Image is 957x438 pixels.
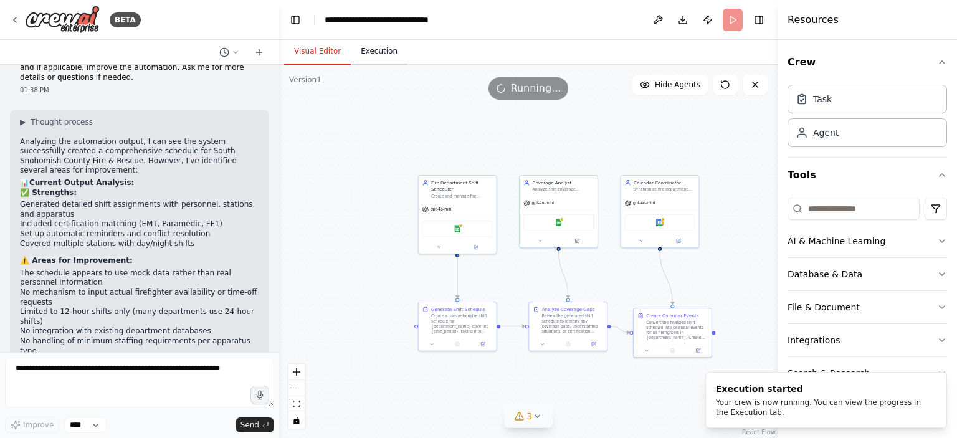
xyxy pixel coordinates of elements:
div: Agent [813,126,839,139]
button: Open in side panel [687,347,709,355]
li: Generated detailed shift assignments with personnel, stations, and apparatus [20,200,259,219]
img: Logo [25,6,100,34]
h4: Resources [788,12,839,27]
div: Generate Shift Schedule [431,306,485,312]
li: The schedule appears to use mock data rather than real personnel information [20,269,259,288]
button: zoom out [288,380,305,396]
span: gpt-4o-mini [531,201,553,206]
div: Review the generated shift schedule to identify any coverage gaps, understaffing situations, or c... [542,313,603,333]
img: Google Sheets [454,225,461,232]
div: Create Calendar EventsConvert the finalized shift schedule into calendar events for all firefight... [633,308,712,358]
g: Edge from 20c1c82e-bf7c-45e1-824e-9fb55238f96e to 1abb0dbb-6748-4e15-907a-d369c7523d14 [500,323,525,330]
img: Google Calendar [656,219,664,226]
g: Edge from 1abb0dbb-6748-4e15-907a-d369c7523d14 to 8ab6e3f4-a9c9-4473-9a53-193054deab9b [611,323,629,336]
button: Visual Editor [284,39,351,65]
div: Your crew is now running. You can view the progress in the Execution tab. [716,398,931,417]
div: Execution started [716,383,931,395]
li: Included certification matching (EMT, Paramedic, FF1) [20,219,259,229]
button: ▶Thought process [20,117,93,127]
button: Integrations [788,324,947,356]
div: Calendar CoordinatorSynchronize fire department schedules with calendar systems, create shift eve... [621,175,700,248]
div: Generate Shift ScheduleCreate a comprehensive shift schedule for {department_name} covering {time... [418,302,497,351]
li: No mechanism to input actual firefighter availability or time-off requests [20,288,259,307]
div: Crew [788,80,947,157]
div: Task [813,93,832,105]
div: React Flow controls [288,364,305,429]
div: Create Calendar Events [646,312,698,318]
div: 01:38 PM [20,85,259,95]
button: Execution [351,39,407,65]
g: Edge from a6dddfbf-f1a4-482f-a5eb-61eb87ac5ca0 to 8ab6e3f4-a9c9-4473-9a53-193054deab9b [657,250,675,304]
button: Hide left sidebar [287,11,304,29]
div: Fire Department Shift Scheduler [431,179,492,192]
button: fit view [288,396,305,412]
g: Edge from f81f91ca-5314-43ca-9e0f-cf08986a399c to 1abb0dbb-6748-4e15-907a-d369c7523d14 [556,250,571,298]
div: Synchronize fire department schedules with calendar systems, create shift events, and manage fire... [634,187,695,192]
button: Open in side panel [559,237,595,245]
button: Send [236,417,274,432]
span: Running... [511,81,561,96]
div: Create and manage fire department shift schedules ensuring adequate coverage for all stations, co... [431,193,492,198]
button: Open in side panel [583,341,604,348]
li: Limited to 12-hour shifts only (many departments use 24-hour shifts) [20,307,259,326]
strong: ✅ Strengths: [20,188,77,197]
div: Convert the finalized shift schedule into calendar events for all firefighters in {department_nam... [646,320,707,340]
button: Start a new chat [249,45,269,60]
div: Create a comprehensive shift schedule for {department_name} covering {time_period}, taking into a... [431,313,492,333]
li: Set up automatic reminders and conflict resolution [20,229,259,239]
div: Coverage AnalystAnalyze shift coverage patterns, identify gaps in staffing, and ensure minimum [P... [519,175,598,248]
div: Version 1 [289,75,321,85]
span: Improve [23,420,54,430]
li: No handling of minimum staffing requirements per apparatus type [20,336,259,356]
button: toggle interactivity [288,412,305,429]
span: gpt-4o-mini [431,207,452,212]
button: Tools [788,158,947,193]
button: File & Document [788,291,947,323]
nav: breadcrumb [325,14,465,26]
p: Analyzing the automation output, I can see the system successfully created a comprehensive schedu... [20,137,259,176]
li: Covered multiple stations with day/night shifts [20,239,259,249]
button: No output available [555,341,581,348]
button: zoom in [288,364,305,380]
h2: 📊 [20,178,259,188]
button: Hide right sidebar [750,11,768,29]
button: Database & Data [788,258,947,290]
button: No output available [659,347,686,355]
button: No output available [444,341,471,348]
div: Analyze Coverage GapsReview the generated shift schedule to identify any coverage gaps, understaf... [528,302,607,351]
button: Crew [788,45,947,80]
span: Hide Agents [655,80,700,90]
span: gpt-4o-mini [633,201,655,206]
p: Based on the last automation run, please analyze the output, and if applicable, improve the autom... [20,54,259,83]
span: 3 [527,410,533,422]
div: Calendar Coordinator [634,179,695,186]
g: Edge from f69cc1ec-d6cf-4036-845e-c6eaad7a34a9 to 20c1c82e-bf7c-45e1-824e-9fb55238f96e [454,257,460,298]
button: 3 [505,405,553,428]
div: Coverage Analyst [532,179,593,186]
button: AI & Machine Learning [788,225,947,257]
button: Switch to previous chat [214,45,244,60]
div: BETA [110,12,141,27]
div: Analyze shift coverage patterns, identify gaps in staffing, and ensure minimum [PERSON_NAME] requ... [532,187,593,192]
button: Improve [5,417,59,433]
button: Open in side panel [458,244,493,251]
button: Open in side panel [660,237,696,245]
div: Analyze Coverage Gaps [542,306,595,312]
button: Hide Agents [632,75,708,95]
span: Thought process [31,117,93,127]
div: Tools [788,193,947,433]
img: Google Sheets [555,219,563,226]
strong: ⚠️ Areas for Improvement: [20,256,133,265]
li: No integration with existing department databases [20,326,259,336]
button: Search & Research [788,357,947,389]
div: Fire Department Shift SchedulerCreate and manage fire department shift schedules ensuring adequat... [418,175,497,254]
span: ▶ [20,117,26,127]
strong: Current Output Analysis: [29,178,134,187]
button: Open in side panel [472,341,494,348]
button: Click to speak your automation idea [250,386,269,404]
span: Send [240,420,259,430]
